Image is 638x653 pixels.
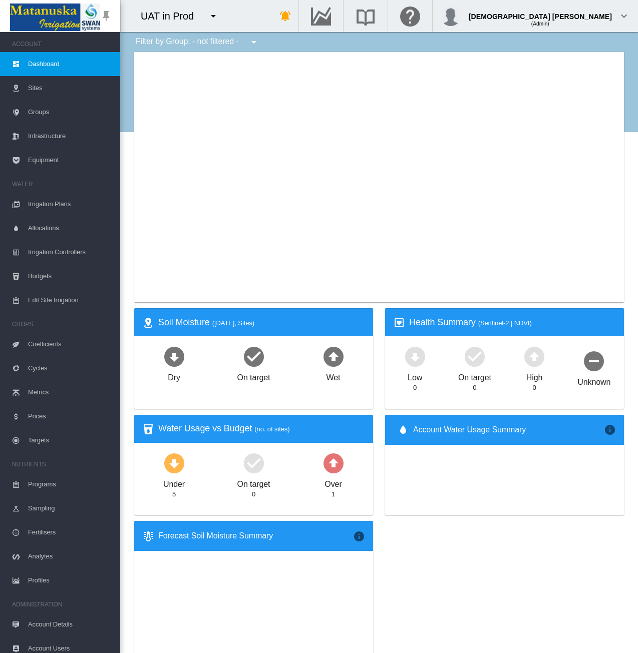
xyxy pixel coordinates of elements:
span: Groups [28,100,112,124]
div: High [526,368,543,383]
div: 1 [332,490,335,499]
span: Sampling [28,496,112,520]
div: 5 [172,490,176,499]
md-icon: Go to the Data Hub [309,10,333,22]
md-icon: icon-information [604,424,616,436]
md-icon: icon-menu-down [248,36,260,48]
md-icon: icon-menu-down [207,10,219,22]
span: CROPS [12,316,112,332]
md-icon: icon-minus-circle [582,349,606,373]
span: Account Details [28,612,112,636]
img: Matanuska_LOGO.png [10,4,100,31]
span: Edit Site Irrigation [28,288,112,312]
div: On target [237,475,270,490]
div: Health Summary [409,316,616,329]
md-icon: icon-checkbox-marked-circle [463,344,487,368]
md-icon: icon-heart-box-outline [393,317,405,329]
span: Profiles [28,568,112,592]
div: Filter by Group: - not filtered - [128,32,267,52]
span: Analytes [28,544,112,568]
span: Prices [28,404,112,428]
md-icon: icon-arrow-up-bold-circle [522,344,546,368]
span: Coefficients [28,332,112,356]
md-icon: Click here for help [398,10,422,22]
img: profile.jpg [441,6,461,26]
div: On target [458,368,491,383]
span: Dashboard [28,52,112,76]
md-icon: icon-arrow-up-bold-circle [322,344,346,368]
span: NUTRIENTS [12,456,112,472]
span: Irrigation Plans [28,192,112,216]
div: Water Usage vs Budget [158,422,365,435]
div: Wet [327,368,341,383]
span: Budgets [28,264,112,288]
div: Low [408,368,422,383]
div: Over [325,475,342,490]
div: Dry [168,368,180,383]
md-icon: icon-water [397,424,409,436]
div: Soil Moisture [158,316,365,329]
span: (Sentinel-2 | NDVI) [478,319,532,327]
span: Programs [28,472,112,496]
md-icon: icon-pin [100,10,112,22]
span: Equipment [28,148,112,172]
md-icon: icon-arrow-up-bold-circle [322,451,346,475]
span: Targets [28,428,112,452]
md-icon: icon-cup-water [142,423,154,435]
md-icon: icon-information [353,530,365,542]
span: ACCOUNT [12,36,112,52]
span: Allocations [28,216,112,240]
span: Irrigation Controllers [28,240,112,264]
span: Sites [28,76,112,100]
md-icon: icon-arrow-down-bold-circle [162,451,186,475]
div: 0 [252,490,255,499]
span: WATER [12,176,112,192]
button: icon-menu-down [244,32,264,52]
div: Unknown [577,373,610,388]
span: (no. of sites) [254,425,289,433]
span: ([DATE], Sites) [212,319,254,327]
md-icon: icon-checkbox-marked-circle [242,344,266,368]
span: Infrastructure [28,124,112,148]
span: (Admin) [531,21,549,27]
md-icon: icon-checkbox-marked-circle [242,451,266,475]
div: 0 [533,383,536,392]
span: Cycles [28,356,112,380]
span: ADMINISTRATION [12,596,112,612]
div: 0 [413,383,417,392]
md-icon: icon-map-marker-radius [142,317,154,329]
div: Forecast Soil Moisture Summary [158,530,353,541]
div: Under [163,475,185,490]
div: UAT in Prod [141,9,203,23]
md-icon: icon-arrow-down-bold-circle [162,344,186,368]
div: On target [237,368,270,383]
md-icon: Search the knowledge base [354,10,378,22]
div: [DEMOGRAPHIC_DATA] [PERSON_NAME] [469,8,612,18]
md-icon: icon-chevron-down [618,10,630,22]
span: Fertilisers [28,520,112,544]
md-icon: icon-thermometer-lines [142,530,154,542]
md-icon: icon-bell-ring [279,10,291,22]
span: Metrics [28,380,112,404]
md-icon: icon-arrow-down-bold-circle [403,344,427,368]
div: 0 [473,383,476,392]
span: Account Water Usage Summary [413,424,604,435]
button: icon-menu-down [203,6,223,26]
button: icon-bell-ring [275,6,295,26]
